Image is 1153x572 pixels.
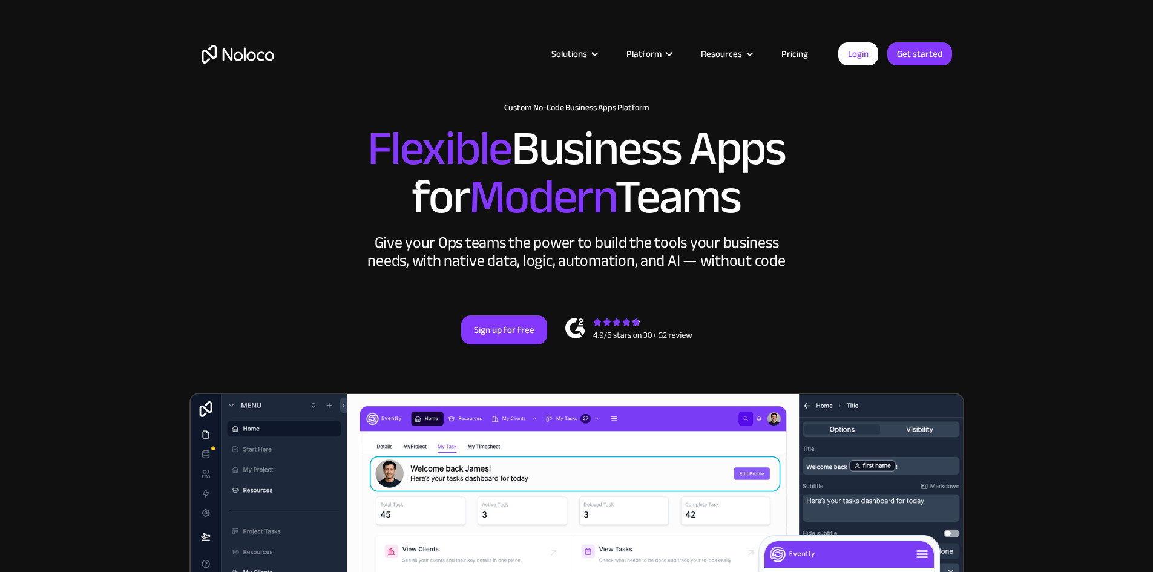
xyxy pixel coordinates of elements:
[536,46,611,62] div: Solutions
[367,104,511,194] span: Flexible
[838,42,878,65] a: Login
[611,46,686,62] div: Platform
[686,46,766,62] div: Resources
[461,315,547,344] a: Sign up for free
[469,152,615,242] span: Modern
[365,234,789,270] div: Give your Ops teams the power to build the tools your business needs, with native data, logic, au...
[551,46,587,62] div: Solutions
[202,45,274,64] a: home
[766,46,823,62] a: Pricing
[626,46,662,62] div: Platform
[701,46,742,62] div: Resources
[202,125,952,222] h2: Business Apps for Teams
[887,42,952,65] a: Get started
